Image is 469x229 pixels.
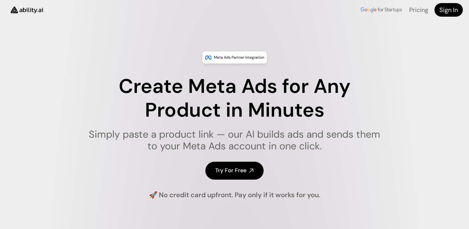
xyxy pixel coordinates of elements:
[85,128,384,152] h1: Simply paste a product link — our AI builds ads and sends them to your Meta Ads account in one cl...
[215,167,246,174] h4: Try For Free
[149,190,320,200] h4: 🚀 No credit card upfront. Pay only if it works for you.
[214,54,264,60] p: Meta Ads Partner Integration
[409,6,428,14] a: Pricing
[205,162,264,179] a: Try For Free
[434,3,463,17] a: Sign In
[85,75,384,122] h1: Create Meta Ads for Any Product in Minutes
[439,6,458,14] h4: Sign In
